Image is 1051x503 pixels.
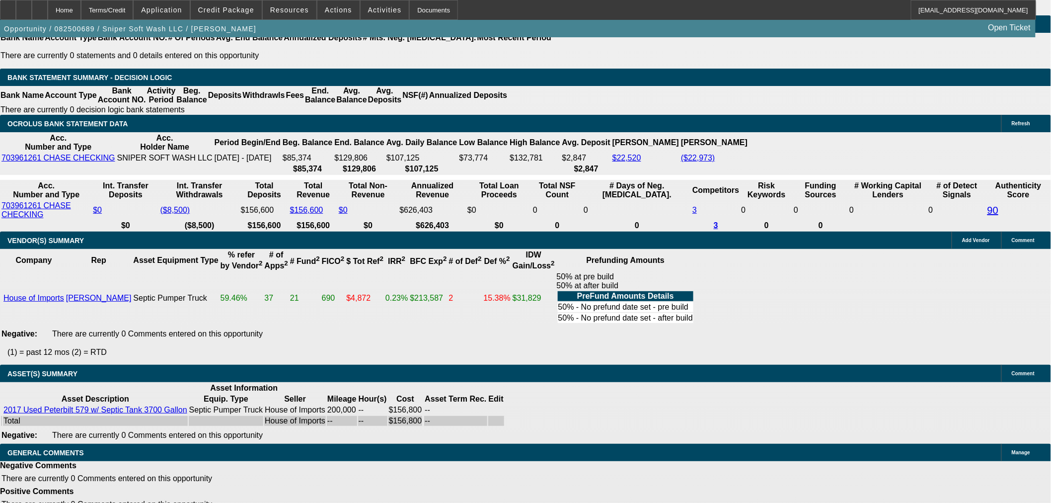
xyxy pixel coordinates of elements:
[44,86,97,105] th: Account Type
[62,395,129,403] b: Asset Description
[240,181,289,200] th: Total Deposits
[3,406,187,414] a: 2017 Used Peterbilt 579 w/ Septic Tank 3700 Gallon
[176,86,207,105] th: Beg. Balance
[388,257,405,265] b: IRR
[189,405,264,415] td: Septic Pumper Truck
[92,181,158,200] th: Int. Transfer Deposits
[409,272,447,325] td: $213,587
[509,133,560,152] th: High Balance
[424,394,487,404] th: Asset Term Recommendation
[336,86,367,105] th: Avg. Balance
[160,181,239,200] th: Int. Transfer Withdrawals
[214,133,281,152] th: Period Begin/End
[97,86,147,105] th: Bank Account NO.
[363,33,477,43] th: # Mts. Neg. [MEDICAL_DATA].
[741,221,792,231] th: 0
[562,164,611,174] th: $2,847
[1,181,91,200] th: Acc. Number and Type
[282,164,333,174] th: $85,374
[210,384,278,392] b: Asset Information
[429,86,508,105] th: Annualized Deposits
[191,0,262,19] button: Credit Package
[532,221,582,231] th: 0
[240,221,289,231] th: $156,600
[532,201,582,220] td: 0
[402,255,405,262] sup: 2
[208,86,242,105] th: Deposits
[290,206,323,214] a: $156,600
[286,86,304,105] th: Fees
[928,181,986,200] th: # of Detect Signals
[424,405,487,415] td: --
[459,133,509,152] th: Low Balance
[849,206,854,214] span: 0
[399,181,466,200] th: Annualized Revenue
[1012,121,1030,126] span: Refresh
[346,257,383,265] b: $ Tot Ref
[7,449,84,457] span: GENERAL COMMENTS
[322,257,345,265] b: FICO
[583,181,691,200] th: # Days of Neg. [MEDICAL_DATA].
[160,221,239,231] th: ($8,500)
[680,133,748,152] th: [PERSON_NAME]
[449,257,482,265] b: # of Def
[692,181,740,200] th: Competitors
[849,181,927,200] th: # Working Capital Lenders
[532,181,582,200] th: Sum of the Total NSF Count and Total Overdraft Fee Count from Ocrolus
[1,133,116,152] th: Acc. Number and Type
[92,221,158,231] th: $0
[741,181,792,200] th: Risk Keywords
[3,417,187,425] div: Total
[327,405,357,415] td: 200,000
[488,394,504,404] th: Edit
[290,221,337,231] th: $156,600
[410,257,447,265] b: BFC Exp
[283,33,362,43] th: Annualized Deposits
[304,86,336,105] th: End. Balance
[612,154,641,162] a: $22,520
[284,395,306,403] b: Seller
[7,74,172,82] span: Bank Statement Summary - Decision Logic
[359,395,387,403] b: Hour(s)
[385,272,408,325] td: 0.23%
[577,292,674,300] b: PreFund Amounts Details
[1,330,37,338] b: Negative:
[147,86,176,105] th: Activity Period
[290,257,320,265] b: # Fund
[1012,371,1035,376] span: Comment
[987,181,1050,200] th: Authenticity Score
[1,201,71,219] a: 703961261 CHASE CHECKING
[467,201,531,220] td: $0
[449,272,482,325] td: 2
[386,133,458,152] th: Avg. Daily Balance
[264,416,326,426] td: House of Imports
[198,6,254,14] span: Credit Package
[317,0,360,19] button: Actions
[509,153,560,163] td: $132,781
[386,164,458,174] th: $107,125
[477,33,552,43] th: Most Recent Period
[793,221,848,231] th: 0
[339,206,348,214] a: $0
[692,206,697,214] a: 3
[133,256,218,264] b: Asset Equipment Type
[7,237,84,245] span: VENDOR(S) SUMMARY
[388,405,423,415] td: $156,800
[402,86,429,105] th: NSF(#)
[1012,450,1030,455] span: Manage
[91,256,106,264] b: Rep
[558,302,693,312] td: 50% - No prefund date set - pre build
[7,348,1051,357] p: (1) = past 12 mos (2) = RTD
[7,120,128,128] span: OCROLUS BANK STATEMENT DATA
[612,133,679,152] th: [PERSON_NAME]
[3,294,64,302] a: House of Imports
[221,251,263,270] b: % refer by Vendor
[0,51,551,60] p: There are currently 0 statements and 0 details entered on this opportunity
[285,259,288,267] sup: 2
[424,416,487,426] td: --
[714,221,718,230] a: 3
[467,181,531,200] th: Total Loan Proceeds
[396,395,414,403] b: Cost
[15,256,52,264] b: Company
[264,272,289,325] td: 37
